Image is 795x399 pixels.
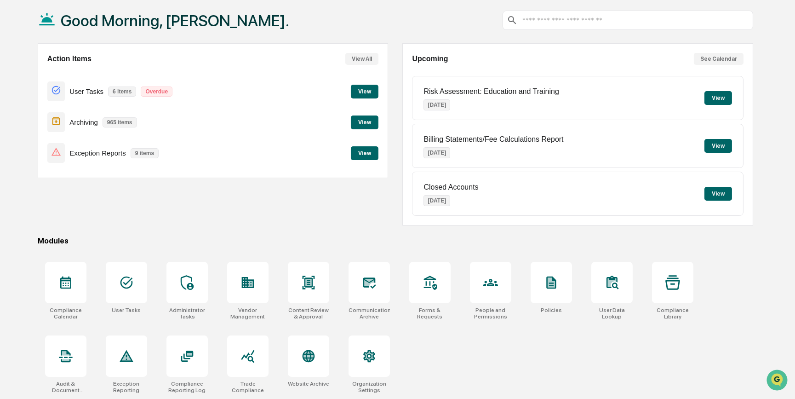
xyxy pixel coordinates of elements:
p: 6 items [108,87,136,97]
div: Start new chat [31,70,151,80]
p: Exception Reports [69,149,126,157]
p: [DATE] [423,147,450,158]
div: Compliance Library [652,307,693,320]
div: Vendor Management [227,307,269,320]
iframe: Open customer support [766,369,790,393]
div: Modules [38,237,753,245]
h1: Good Morning, [PERSON_NAME]. [61,12,289,30]
span: Data Lookup [18,133,58,143]
div: Exception Reporting [106,381,147,393]
a: 🖐️Preclearance [6,112,63,129]
div: Forms & Requests [409,307,451,320]
button: Start new chat [156,73,167,84]
a: Powered byPylon [65,156,111,163]
p: [DATE] [423,195,450,206]
div: Content Review & Approval [288,307,329,320]
div: Administrator Tasks [166,307,208,320]
div: Organization Settings [349,381,390,393]
a: 🔎Data Lookup [6,130,62,146]
span: Preclearance [18,116,59,125]
span: Pylon [92,156,111,163]
p: Billing Statements/Fee Calculations Report [423,135,563,144]
div: Communications Archive [349,307,390,320]
button: View [351,116,378,129]
img: 1746055101610-c473b297-6a78-478c-a979-82029cc54cd1 [9,70,26,87]
p: Overdue [141,87,172,97]
p: Closed Accounts [423,183,478,191]
button: View All [345,53,378,65]
button: View [351,146,378,160]
button: View [704,91,732,105]
div: Policies [541,307,562,313]
p: 965 items [103,117,137,127]
button: View [704,139,732,153]
div: Trade Compliance [227,381,269,393]
button: See Calendar [694,53,744,65]
button: View [704,187,732,201]
button: View [351,85,378,98]
div: Compliance Reporting Log [166,381,208,393]
p: How can we help? [9,19,167,34]
div: People and Permissions [470,307,511,320]
span: Attestations [76,116,114,125]
div: Compliance Calendar [45,307,86,320]
a: View [351,87,378,95]
div: Audit & Document Logs [45,381,86,393]
div: 🔎 [9,134,17,142]
p: Archiving [69,118,98,126]
div: We're available if you need us! [31,80,116,87]
div: User Data Lookup [591,307,633,320]
p: 9 items [131,148,159,158]
a: 🗄️Attestations [63,112,118,129]
h2: Action Items [47,55,92,63]
p: User Tasks [69,87,103,95]
h2: Upcoming [412,55,448,63]
div: 🖐️ [9,117,17,124]
a: View [351,117,378,126]
p: [DATE] [423,99,450,110]
p: Risk Assessment: Education and Training [423,87,559,96]
a: View [351,148,378,157]
div: Website Archive [288,381,329,387]
div: 🗄️ [67,117,74,124]
div: User Tasks [112,307,141,313]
